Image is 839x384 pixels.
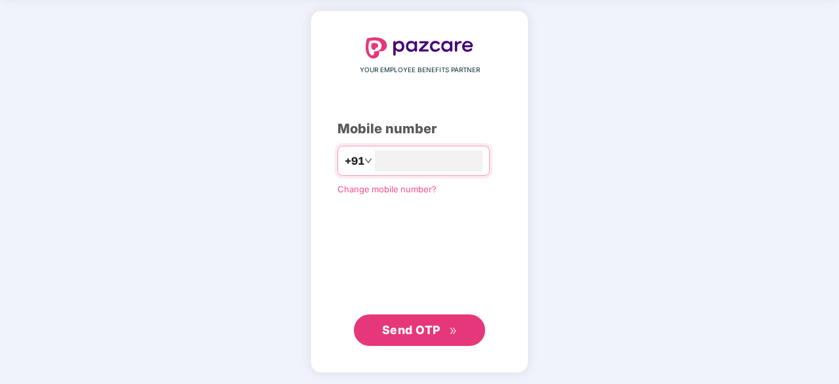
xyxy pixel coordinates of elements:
[360,65,480,75] span: YOUR EMPLOYEE BENEFITS PARTNER
[337,184,437,194] a: Change mobile number?
[337,119,502,139] div: Mobile number
[345,153,364,169] span: +91
[382,323,441,337] span: Send OTP
[366,37,473,58] img: logo
[449,327,458,335] span: double-right
[354,314,485,346] button: Send OTPdouble-right
[364,157,372,165] span: down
